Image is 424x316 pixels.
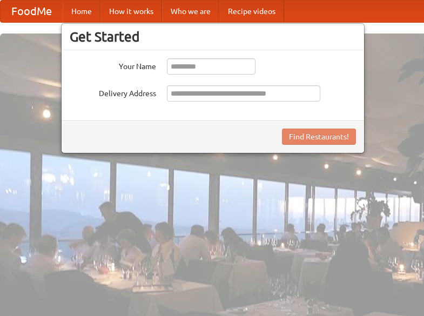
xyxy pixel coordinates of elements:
[70,29,356,45] h3: Get Started
[282,129,356,145] button: Find Restaurants!
[70,58,156,72] label: Your Name
[162,1,219,22] a: Who we are
[1,1,63,22] a: FoodMe
[63,1,100,22] a: Home
[100,1,162,22] a: How it works
[219,1,284,22] a: Recipe videos
[70,85,156,99] label: Delivery Address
